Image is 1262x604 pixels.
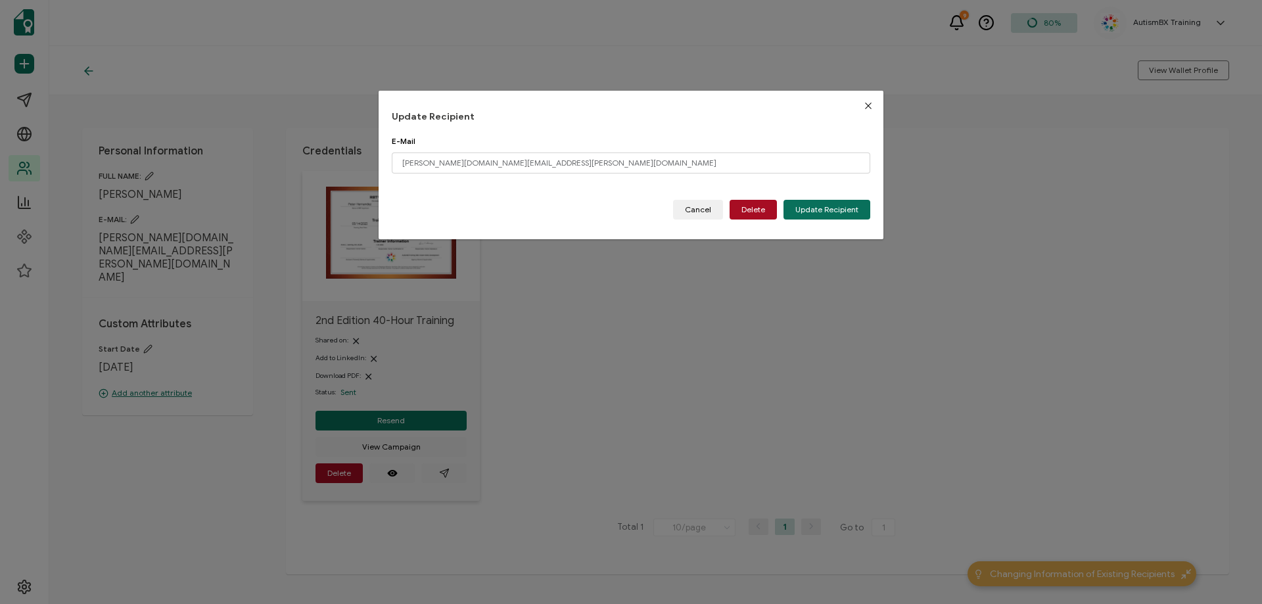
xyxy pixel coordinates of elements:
[392,136,415,146] span: E-Mail
[1196,541,1262,604] iframe: Chat Widget
[730,200,777,220] button: Delete
[853,91,883,121] button: Close
[673,200,723,220] button: Cancel
[741,206,765,214] span: Delete
[379,91,883,239] div: dialog
[795,206,858,214] span: Update Recipient
[685,206,711,214] span: Cancel
[392,152,870,174] input: someone@example.com
[783,200,870,220] button: Update Recipient
[392,110,870,123] h1: Update Recipient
